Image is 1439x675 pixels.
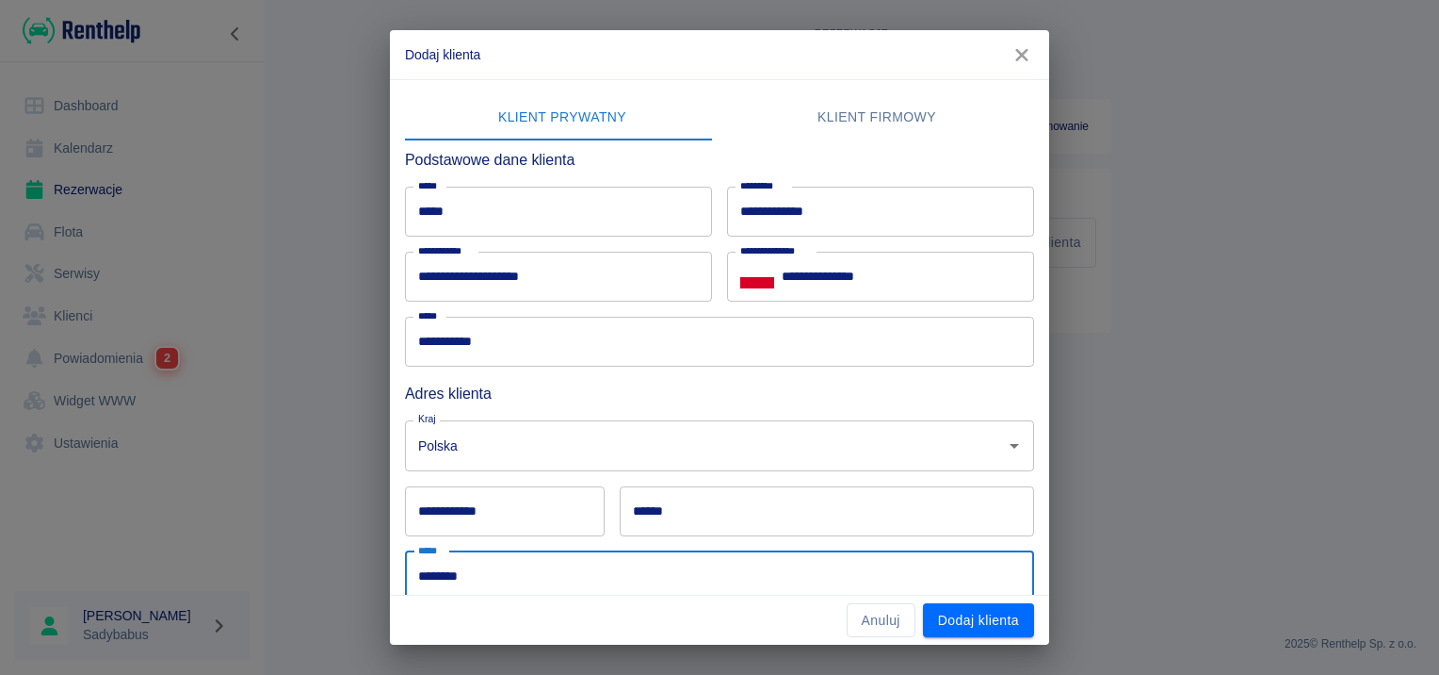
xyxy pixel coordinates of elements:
[418,412,436,426] label: Kraj
[405,95,719,140] button: Klient prywatny
[923,603,1034,638] button: Dodaj klienta
[740,263,774,291] button: Select country
[1001,433,1027,459] button: Otwórz
[405,148,1034,172] h6: Podstawowe dane klienta
[390,30,1049,79] h2: Dodaj klienta
[405,95,1034,140] div: lab API tabs example
[847,603,915,638] button: Anuluj
[719,95,1034,140] button: Klient firmowy
[405,382,1034,405] h6: Adres klienta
